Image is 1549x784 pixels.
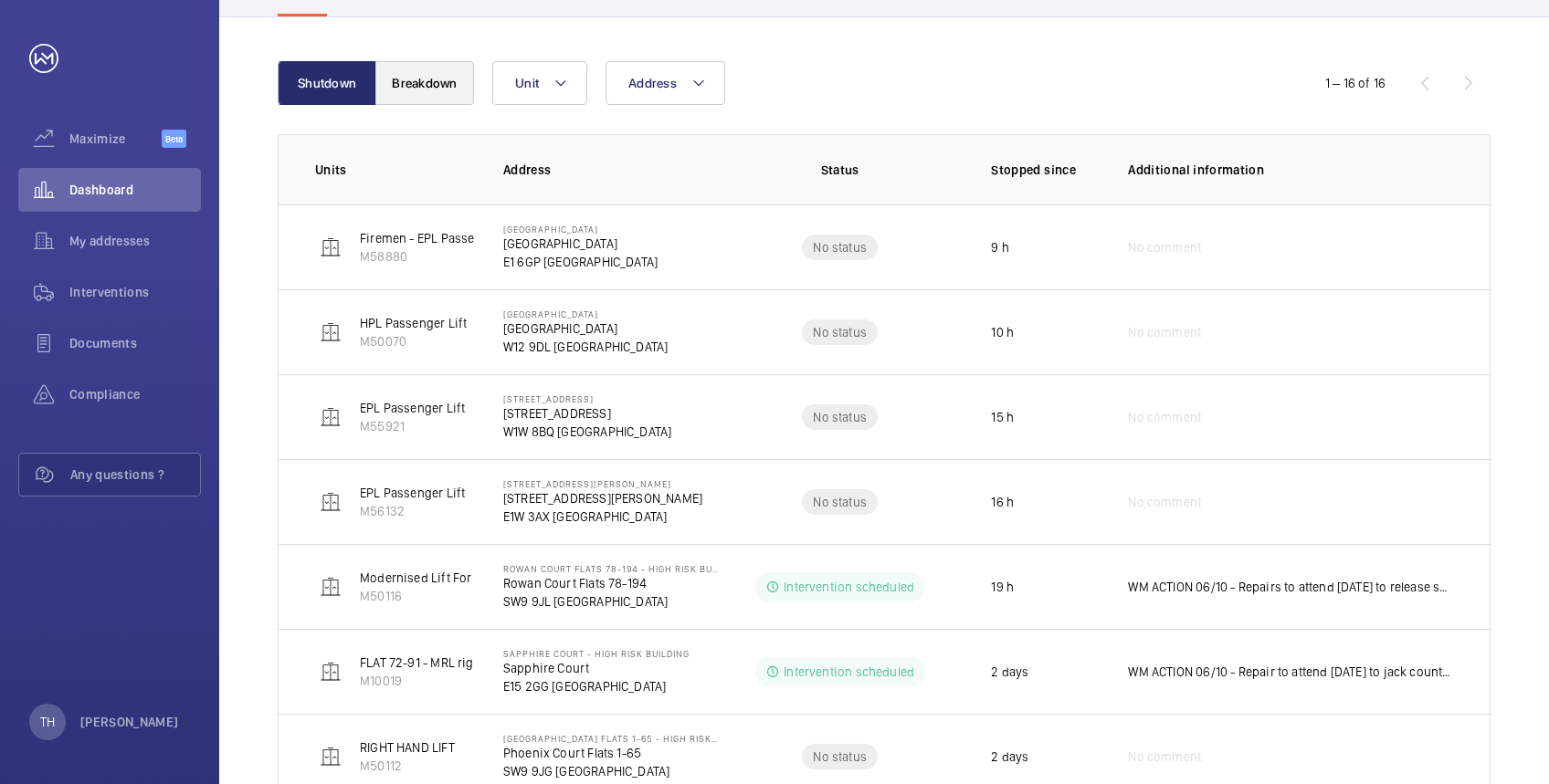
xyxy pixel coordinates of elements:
[784,663,914,681] p: Intervention scheduled
[40,713,55,731] p: TH
[991,161,1099,179] p: Stopped since
[1128,493,1201,511] span: No comment
[991,578,1014,596] p: 19 h
[515,76,539,90] span: Unit
[1128,747,1201,766] span: No comment
[69,130,162,148] span: Maximize
[991,747,1028,766] p: 2 days
[360,484,465,502] p: EPL Passenger Lift
[360,738,455,757] p: RIGHT HAND LIFT
[991,493,1014,511] p: 16 h
[320,321,342,343] img: elevator.svg
[69,334,201,352] span: Documents
[320,236,342,258] img: elevator.svg
[503,308,669,319] p: [GEOGRAPHIC_DATA]
[503,235,658,253] p: [GEOGRAPHIC_DATA]
[813,493,867,511] p: No status
[69,283,201,301] span: Interventions
[320,491,342,513] img: elevator.svg
[503,574,718,592] p: Rowan Court Flats 78-194
[503,563,718,574] p: Rowan Court Flats 78-194 - High Risk Building
[503,478,702,489] p: [STREET_ADDRESS][PERSON_NAME]
[69,232,201,250] span: My addresses
[1325,74,1386,92] div: 1 – 16 of 16
[360,587,646,605] p: M50116
[503,677,690,695] p: E15 2GG [GEOGRAPHIC_DATA]
[360,569,646,587] p: Modernised Lift For Fire Services - LEFT HAND LIFT
[991,238,1009,256] p: 9 h
[360,672,606,690] p: M10019
[606,61,725,105] button: Address
[991,663,1028,681] p: 2 days
[503,762,718,780] p: SW9 9JG [GEOGRAPHIC_DATA]
[503,224,658,235] p: [GEOGRAPHIC_DATA]
[360,653,606,672] p: FLAT 72-91 - MRL right hand side - 10 Floors
[80,713,179,731] p: [PERSON_NAME]
[503,507,702,526] p: E1W 3AX [GEOGRAPHIC_DATA]
[315,161,474,179] p: Units
[162,130,186,148] span: Beta
[991,408,1014,426] p: 15 h
[503,648,690,659] p: Sapphire Court - High Risk Building
[360,229,552,247] p: Firemen - EPL Passenger Lift 2 RH
[1128,578,1453,596] p: WM ACTION 06/10 - Repairs to attend [DATE] to release safety gear
[503,489,702,507] p: [STREET_ADDRESS][PERSON_NAME]
[503,338,669,356] p: W12 9DL [GEOGRAPHIC_DATA]
[360,399,465,417] p: EPL Passenger Lift
[360,314,467,332] p: HPL Passenger Lift
[1128,238,1201,256] span: No comment
[813,238,867,256] p: No status
[503,393,672,404] p: [STREET_ADDRESS]
[813,323,867,341] p: No status
[360,757,455,775] p: M50112
[360,332,467,350] p: M50070
[503,733,718,744] p: [GEOGRAPHIC_DATA] Flats 1-65 - High Risk Building
[991,323,1014,341] p: 10 h
[813,747,867,766] p: No status
[503,404,672,423] p: [STREET_ADDRESS]
[70,465,200,484] span: Any questions ?
[731,161,949,179] p: Status
[69,181,201,199] span: Dashboard
[503,161,718,179] p: Address
[320,576,342,598] img: elevator.svg
[278,61,376,105] button: Shutdown
[375,61,474,105] button: Breakdown
[320,406,342,428] img: elevator.svg
[1128,408,1201,426] span: No comment
[503,744,718,762] p: Phoenix Court Flats 1-65
[69,385,201,403] span: Compliance
[1128,663,1453,681] p: WM ACTION 06/10 - Repair to attend [DATE] to jack counterweight so further investigation can be a...
[503,423,672,441] p: W1W 8BQ [GEOGRAPHIC_DATA]
[628,76,677,90] span: Address
[784,578,914,596] p: Intervention scheduled
[813,408,867,426] p: No status
[1128,161,1453,179] p: Additional information
[320,661,342,683] img: elevator.svg
[503,592,718,611] p: SW9 9JL [GEOGRAPHIC_DATA]
[503,319,669,338] p: [GEOGRAPHIC_DATA]
[503,253,658,271] p: E1 6GP [GEOGRAPHIC_DATA]
[360,417,465,435] p: M55921
[1128,323,1201,341] span: No comment
[360,502,465,520] p: M56132
[320,746,342,768] img: elevator.svg
[360,247,552,266] p: M58880
[492,61,587,105] button: Unit
[503,659,690,677] p: Sapphire Court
